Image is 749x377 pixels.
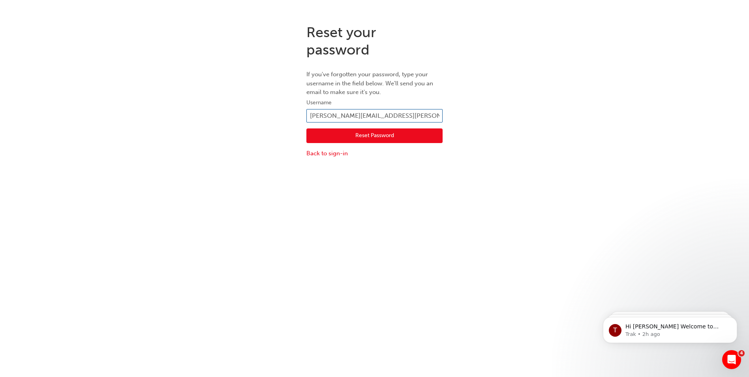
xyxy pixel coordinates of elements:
[738,350,745,356] span: 4
[306,24,443,58] h1: Reset your password
[591,300,749,356] iframe: Intercom notifications message
[722,350,741,369] iframe: Intercom live chat
[306,98,443,107] label: Username
[306,70,443,97] p: If you've forgotten your password, type your username in the field below. We'll send you an email...
[306,109,443,123] input: Username
[306,128,443,143] button: Reset Password
[306,149,443,158] a: Back to sign-in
